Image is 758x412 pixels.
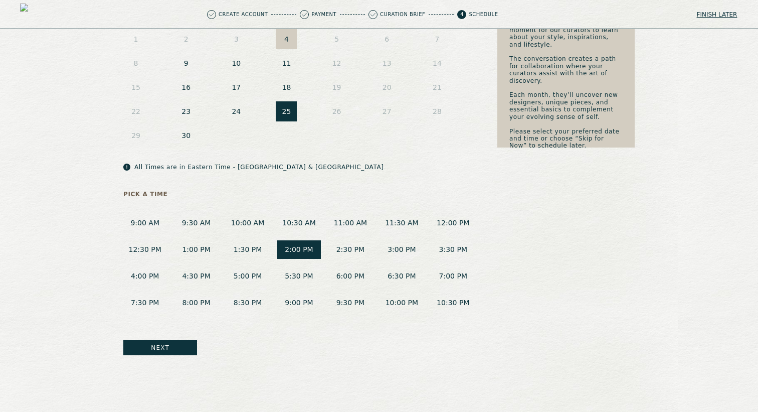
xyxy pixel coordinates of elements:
button: 22 [125,101,146,121]
button: 4:30 PM [174,267,218,286]
button: 2:00 PM [277,240,320,259]
button: 9:00 AM [123,214,166,232]
button: 20 [376,77,398,97]
button: 12:00 PM [432,214,475,232]
button: 3:30 PM [432,240,475,259]
button: 14 [427,53,448,73]
button: 3 [226,29,247,49]
button: 7:00 PM [432,267,475,286]
button: 4 [276,29,297,49]
button: 2:30 PM [329,240,372,259]
button: 21 [427,77,448,97]
img: logo [20,4,42,25]
button: 7 [427,29,448,49]
button: 9:30 PM [329,294,372,312]
button: 7:30 PM [123,294,166,312]
button: 5:00 PM [226,267,269,286]
button: Finish later [696,8,738,22]
button: 8:30 PM [226,294,269,312]
button: 10:00 AM [226,214,269,232]
button: 19 [326,77,347,97]
p: Schedule [469,12,498,17]
button: 23 [175,101,197,121]
button: 13 [376,53,398,73]
p: Payment [311,12,336,17]
button: 10 [226,53,247,73]
button: 10:30 PM [432,294,475,312]
button: 9 [175,53,197,73]
button: 12 [326,53,347,73]
button: 5:30 PM [277,267,320,286]
button: Next [123,340,197,355]
button: 27 [376,101,398,121]
button: 8 [125,53,146,73]
button: 15 [125,77,146,97]
button: 11:30 AM [380,214,423,232]
button: 24 [226,101,247,121]
p: Curation Brief [380,12,425,17]
button: 5 [326,29,347,49]
button: 17 [226,77,247,97]
button: 4:00 PM [123,267,166,286]
button: 6 [376,29,398,49]
button: 18 [276,77,297,97]
button: 1:00 PM [174,240,218,259]
button: 9:00 PM [277,294,320,312]
button: 8:00 PM [174,294,218,312]
button: 6:00 PM [329,267,372,286]
p: All Times are in Eastern Time - [GEOGRAPHIC_DATA] & [GEOGRAPHIC_DATA] [134,164,384,171]
p: Create Account [219,12,268,17]
button: 30 [175,125,197,146]
button: 1 [125,29,146,49]
button: 6:30 PM [380,267,423,286]
button: 1:30 PM [226,240,269,259]
button: 16 [175,77,197,97]
button: 10:00 PM [380,294,423,312]
p: Your video consultation is a moment for our curators to learn about your style, inspirations, and... [509,19,623,149]
button: 11 [276,53,297,73]
button: 3:00 PM [380,240,423,259]
button: 26 [326,101,347,121]
button: 11:00 AM [329,214,372,232]
button: 10:30 AM [277,214,320,232]
button: 25 [276,101,297,121]
button: 29 [125,125,146,146]
span: 4 [457,10,466,19]
button: 2 [175,29,197,49]
button: 9:30 AM [174,214,218,232]
button: 28 [427,101,448,121]
button: 12:30 PM [123,240,166,259]
p: Pick a Time [123,191,475,198]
